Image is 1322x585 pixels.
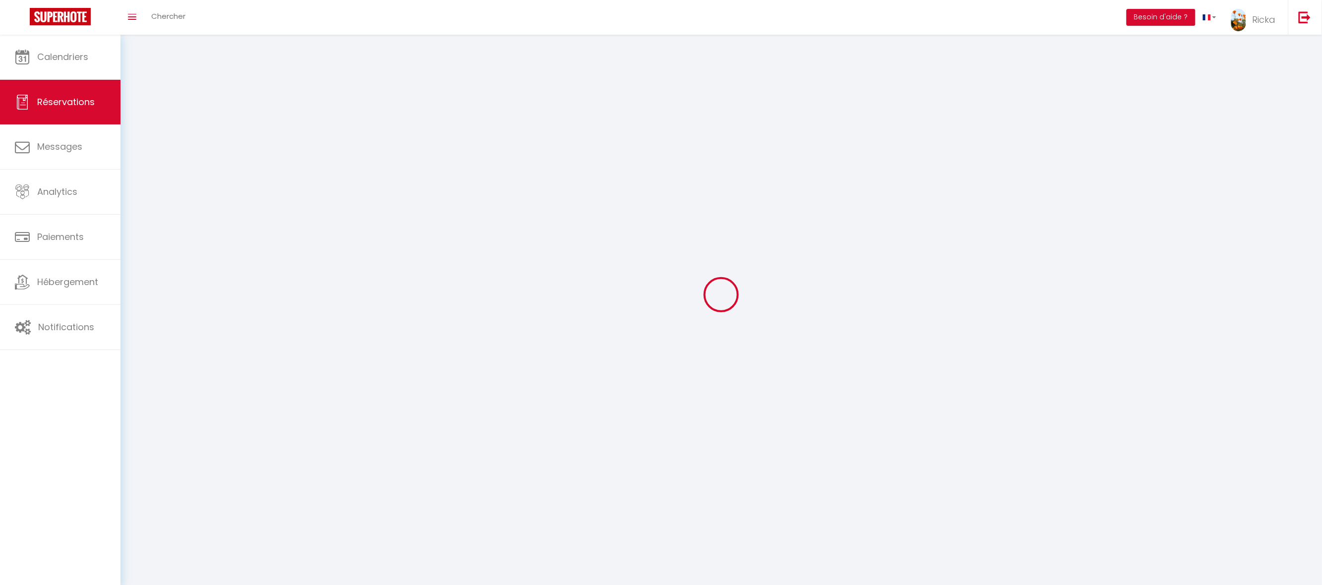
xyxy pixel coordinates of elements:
[151,11,185,21] span: Chercher
[37,185,77,198] span: Analytics
[1299,11,1311,23] img: logout
[37,231,84,243] span: Paiements
[38,321,94,333] span: Notifications
[1127,9,1196,26] button: Besoin d'aide ?
[37,276,98,288] span: Hébergement
[1253,13,1276,26] span: Ricka
[37,96,95,108] span: Réservations
[37,51,88,63] span: Calendriers
[37,140,82,153] span: Messages
[30,8,91,25] img: Super Booking
[1231,9,1246,31] img: ...
[8,4,38,34] button: Ouvrir le widget de chat LiveChat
